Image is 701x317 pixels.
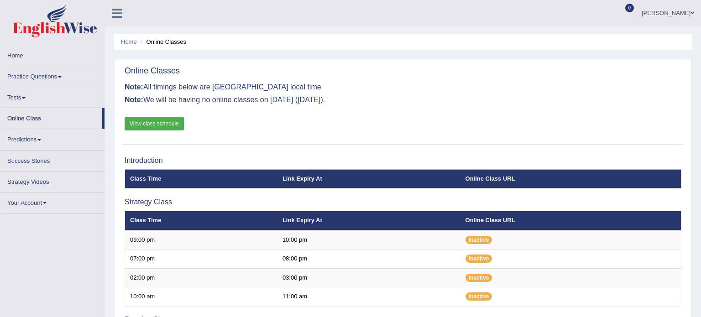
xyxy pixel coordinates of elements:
td: 02:00 pm [125,268,277,287]
a: Success Stories [0,151,105,168]
td: 08:00 pm [277,249,460,269]
th: Link Expiry At [277,211,460,230]
td: 03:00 pm [277,268,460,287]
th: Class Time [125,169,277,188]
th: Class Time [125,211,277,230]
span: Inactive [466,274,492,282]
a: Tests [0,87,105,105]
b: Note: [125,96,143,104]
td: 09:00 pm [125,230,277,249]
a: Practice Questions [0,66,105,84]
li: Online Classes [138,37,186,46]
h3: All timings below are [GEOGRAPHIC_DATA] local time [125,83,681,91]
a: Strategy Videos [0,171,105,189]
a: Home [121,38,137,45]
td: 10:00 pm [277,230,460,249]
span: Inactive [466,236,492,244]
th: Online Class URL [460,211,681,230]
a: Predictions [0,129,105,147]
span: Inactive [466,255,492,263]
th: Link Expiry At [277,169,460,188]
a: Home [0,45,105,63]
a: Your Account [0,192,105,210]
span: Inactive [466,292,492,301]
h3: We will be having no online classes on [DATE] ([DATE]). [125,96,681,104]
td: 11:00 am [277,287,460,307]
a: Online Class [0,108,102,126]
b: Note: [125,83,143,91]
h3: Introduction [125,156,681,165]
span: 0 [625,4,634,12]
a: View class schedule [125,117,184,130]
td: 10:00 am [125,287,277,307]
th: Online Class URL [460,169,681,188]
td: 07:00 pm [125,249,277,269]
h2: Online Classes [125,67,180,76]
h3: Strategy Class [125,198,681,206]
